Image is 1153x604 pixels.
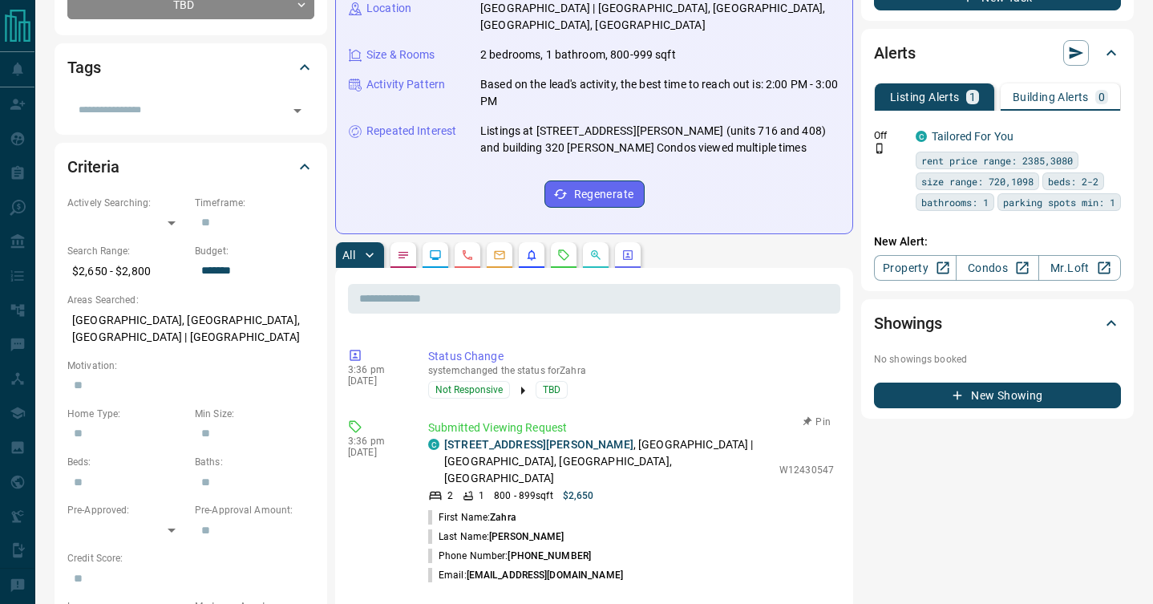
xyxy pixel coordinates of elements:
p: Motivation: [67,359,314,373]
p: All [342,249,355,261]
div: condos.ca [916,131,927,142]
h2: Tags [67,55,100,80]
div: Showings [874,304,1121,343]
span: beds: 2-2 [1048,173,1098,189]
a: [STREET_ADDRESS][PERSON_NAME] [444,438,633,451]
div: Tags [67,48,314,87]
p: Phone Number: [428,549,591,563]
p: Credit Score: [67,551,314,565]
svg: Notes [397,249,410,261]
h2: Showings [874,310,942,336]
button: Open [286,99,309,122]
p: 1 [969,91,976,103]
a: Condos [956,255,1038,281]
p: W12430547 [779,463,834,477]
p: 0 [1098,91,1105,103]
p: $2,650 [563,488,594,503]
p: Email: [428,568,623,582]
p: Listings at [STREET_ADDRESS][PERSON_NAME] (units 716 and 408) and building 320 [PERSON_NAME] Cond... [480,123,839,156]
p: New Alert: [874,233,1121,250]
svg: Emails [493,249,506,261]
div: Alerts [874,34,1121,72]
p: Min Size: [195,407,314,421]
p: No showings booked [874,352,1121,367]
span: [PHONE_NUMBER] [508,550,591,561]
p: Pre-Approval Amount: [195,503,314,517]
p: Based on the lead's activity, the best time to reach out is: 2:00 PM - 3:00 PM [480,76,839,110]
p: [DATE] [348,447,404,458]
button: Regenerate [544,180,645,208]
p: Listing Alerts [890,91,960,103]
p: Activity Pattern [366,76,445,93]
p: Last Name: [428,529,564,544]
svg: Opportunities [589,249,602,261]
span: Not Responsive [435,382,503,398]
svg: Push Notification Only [874,143,885,154]
p: Areas Searched: [67,293,314,307]
div: condos.ca [428,439,439,450]
a: Mr.Loft [1038,255,1121,281]
h2: Criteria [67,154,119,180]
p: Submitted Viewing Request [428,420,834,436]
p: Off [874,128,906,143]
p: Beds: [67,455,187,469]
svg: Listing Alerts [525,249,538,261]
p: Budget: [195,244,314,258]
a: Tailored For You [932,130,1013,143]
p: 800 - 899 sqft [494,488,552,503]
p: system changed the status for Zahra [428,365,834,376]
p: Size & Rooms [366,47,435,63]
span: TBD [543,382,560,398]
p: 2 bedrooms, 1 bathroom, 800-999 sqft [480,47,676,63]
p: Building Alerts [1013,91,1089,103]
span: rent price range: 2385,3080 [921,152,1073,168]
p: 3:36 pm [348,436,404,447]
p: 3:36 pm [348,364,404,375]
p: Home Type: [67,407,187,421]
div: Criteria [67,148,314,186]
button: New Showing [874,383,1121,408]
p: 2 [447,488,453,503]
p: [GEOGRAPHIC_DATA], [GEOGRAPHIC_DATA], [GEOGRAPHIC_DATA] | [GEOGRAPHIC_DATA] [67,307,314,351]
span: bathrooms: 1 [921,194,989,210]
p: Actively Searching: [67,196,187,210]
p: Search Range: [67,244,187,258]
svg: Lead Browsing Activity [429,249,442,261]
span: size range: 720,1098 [921,173,1034,189]
h2: Alerts [874,40,916,66]
p: Timeframe: [195,196,314,210]
p: Repeated Interest [366,123,456,140]
svg: Agent Actions [621,249,634,261]
a: Property [874,255,957,281]
span: [EMAIL_ADDRESS][DOMAIN_NAME] [467,570,623,581]
p: Status Change [428,348,834,365]
p: Baths: [195,455,314,469]
button: Pin [794,415,840,429]
p: [DATE] [348,375,404,387]
svg: Calls [461,249,474,261]
span: Zahra [490,512,516,523]
svg: Requests [557,249,570,261]
span: parking spots min: 1 [1003,194,1115,210]
p: Pre-Approved: [67,503,187,517]
p: $2,650 - $2,800 [67,258,187,285]
span: [PERSON_NAME] [489,531,564,542]
p: 1 [479,488,484,503]
p: First Name: [428,510,516,525]
p: , [GEOGRAPHIC_DATA] | [GEOGRAPHIC_DATA], [GEOGRAPHIC_DATA], [GEOGRAPHIC_DATA] [444,436,771,487]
